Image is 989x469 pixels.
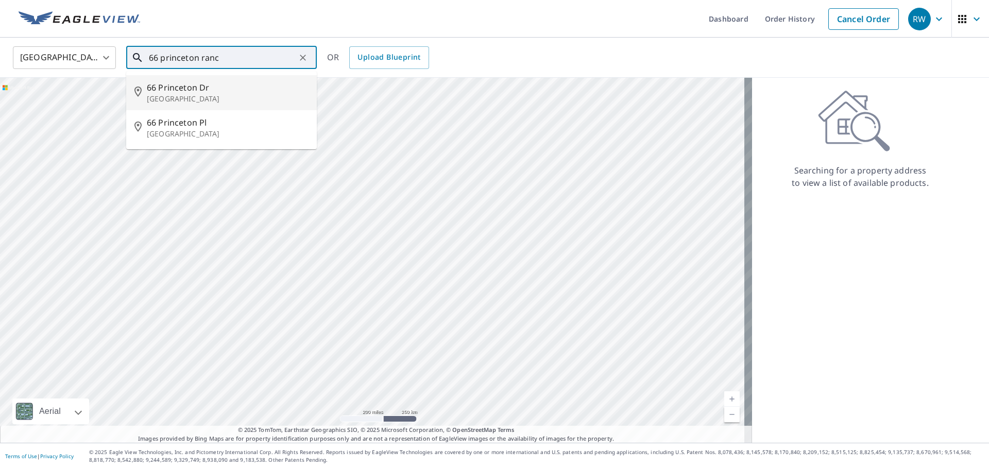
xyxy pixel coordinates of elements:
div: OR [327,46,429,69]
img: EV Logo [19,11,140,27]
a: Current Level 5, Zoom In [724,391,740,407]
a: Terms [498,426,515,433]
p: Searching for a property address to view a list of available products. [791,164,929,189]
span: © 2025 TomTom, Earthstar Geographics SIO, © 2025 Microsoft Corporation, © [238,426,515,435]
a: Current Level 5, Zoom Out [724,407,740,422]
a: Privacy Policy [40,453,74,460]
button: Clear [296,50,310,65]
div: Aerial [36,398,64,424]
div: Aerial [12,398,89,424]
div: RW [908,8,931,30]
p: [GEOGRAPHIC_DATA] [147,94,309,104]
a: Terms of Use [5,453,37,460]
span: 66 Princeton Pl [147,116,309,129]
a: Upload Blueprint [349,46,429,69]
div: [GEOGRAPHIC_DATA] [13,43,116,72]
input: Search by address or latitude-longitude [149,43,296,72]
a: Cancel Order [828,8,899,30]
p: | [5,453,74,459]
span: 66 Princeton Dr [147,81,309,94]
a: OpenStreetMap [452,426,496,433]
p: [GEOGRAPHIC_DATA] [147,129,309,139]
span: Upload Blueprint [357,51,420,64]
p: © 2025 Eagle View Technologies, Inc. and Pictometry International Corp. All Rights Reserved. Repo... [89,448,984,464]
